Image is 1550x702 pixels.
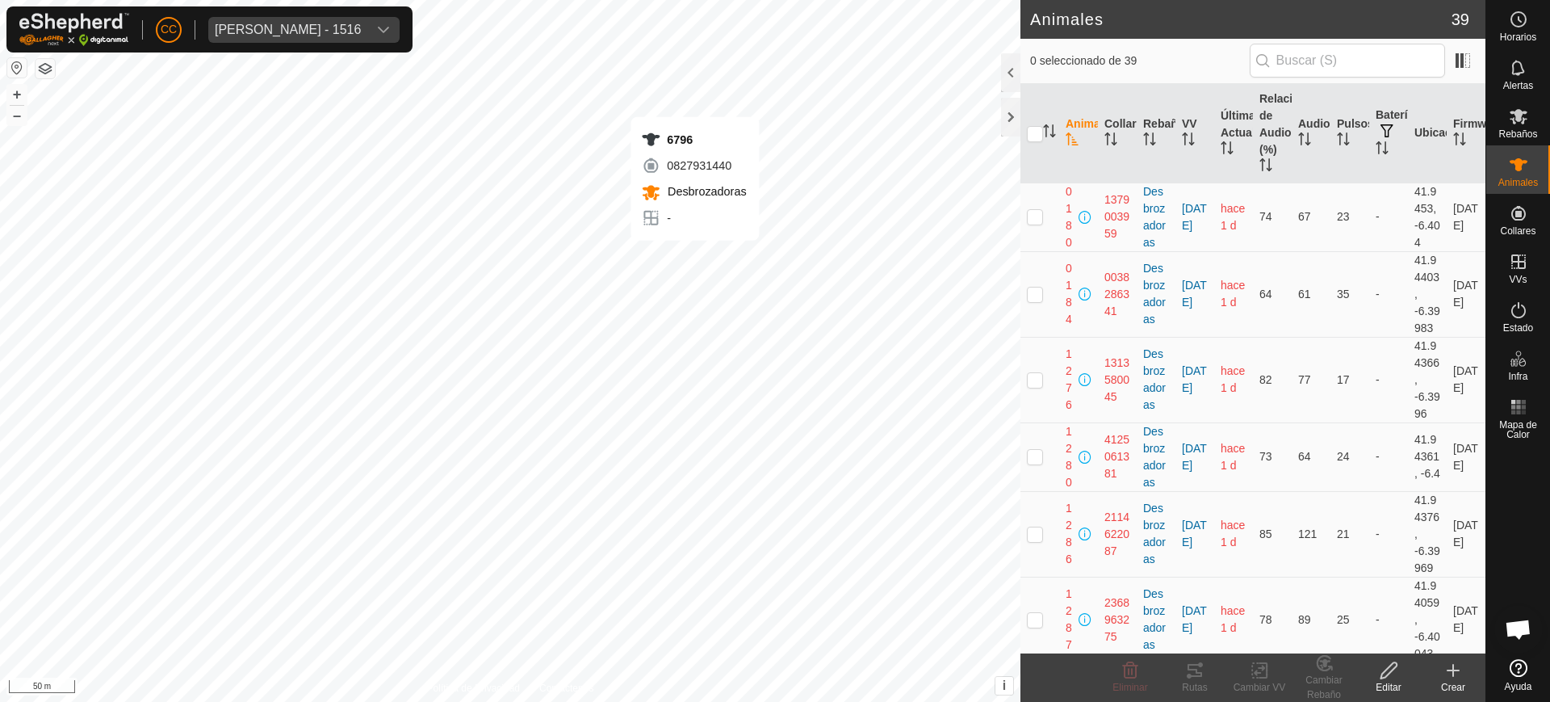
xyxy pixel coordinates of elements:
td: 41.94361, -6.4 [1408,422,1447,491]
span: Infra [1508,372,1527,381]
p-sorticon: Activar para ordenar [1298,135,1311,148]
button: i [995,677,1013,695]
span: 18 sept 2025, 13:31 [1221,442,1245,472]
td: - [1369,337,1408,422]
div: Desbrozadoras [1143,423,1169,491]
a: Contáctenos [539,681,593,696]
td: - [1369,251,1408,337]
td: 41.94059, -6.40043 [1408,577,1447,662]
span: 18 sept 2025, 12:16 [1221,279,1245,309]
img: Logo Gallagher [19,13,129,46]
div: Desbrozadoras [1143,183,1169,251]
div: - [641,208,746,228]
span: 78 [1259,613,1272,626]
div: [PERSON_NAME] - 1516 [215,23,361,36]
span: 64 [1259,288,1272,301]
td: 35 [1330,251,1369,337]
span: Animales [1498,178,1538,187]
div: Desbrozadoras [1143,346,1169,414]
p-sorticon: Activar para ordenar [1376,144,1389,157]
p-sorticon: Activar para ordenar [1259,161,1272,174]
div: dropdown trigger [367,17,400,43]
span: 0184 [1066,260,1075,328]
span: 39 [1452,7,1469,32]
td: [DATE] [1447,577,1485,662]
div: 2114622087 [1104,509,1130,560]
div: 0038286341 [1104,269,1130,320]
button: Capas del Mapa [36,59,55,78]
p-sorticon: Activar para ordenar [1182,135,1195,148]
div: Rutas [1162,680,1227,695]
span: 1280 [1066,423,1075,491]
span: VVs [1509,275,1527,284]
a: [DATE] [1182,279,1207,309]
span: Oliver Castedo Vega - 1516 [208,17,367,43]
div: 4125061381 [1104,431,1130,482]
div: Desbrozadoras [1143,586,1169,654]
td: 41.94366, -6.3996 [1408,337,1447,422]
p-sorticon: Activar para ordenar [1104,135,1117,148]
button: – [7,106,27,125]
td: 89 [1292,577,1330,662]
td: 23 [1330,183,1369,251]
span: 74 [1259,210,1272,223]
div: Cambiar VV [1227,680,1292,695]
th: Rebaño [1137,84,1175,183]
span: 73 [1259,450,1272,463]
td: 41.94403, -6.39983 [1408,251,1447,337]
span: 0180 [1066,183,1075,251]
h2: Animales [1030,10,1452,29]
td: 41.9453, -6.404 [1408,183,1447,251]
a: [DATE] [1182,202,1207,232]
span: 18 sept 2025, 13:46 [1221,604,1245,634]
td: - [1369,183,1408,251]
th: Última Actualización [1214,84,1253,183]
th: Ubicación [1408,84,1447,183]
a: [DATE] [1182,442,1207,472]
span: Collares [1500,226,1535,236]
span: i [1003,679,1006,692]
span: 85 [1259,528,1272,540]
input: Buscar (S) [1250,44,1445,78]
span: Horarios [1500,32,1536,42]
td: [DATE] [1447,251,1485,337]
span: Desbrozadoras [664,185,746,198]
div: 1379003959 [1104,191,1130,242]
div: 0827931440 [641,156,746,175]
span: 19 sept 2025, 10:16 [1221,202,1245,232]
a: [DATE] [1182,364,1207,394]
td: [DATE] [1447,422,1485,491]
th: Collar [1098,84,1137,183]
p-sorticon: Activar para ordenar [1453,135,1466,148]
th: Animal [1059,84,1098,183]
p-sorticon: Activar para ordenar [1337,135,1350,148]
span: 82 [1259,373,1272,386]
span: 1287 [1066,586,1075,654]
td: 41.94376, -6.39969 [1408,491,1447,577]
td: 121 [1292,491,1330,577]
th: Pulsos [1330,84,1369,183]
span: 1286 [1066,500,1075,568]
td: - [1369,422,1408,491]
td: 64 [1292,422,1330,491]
td: 61 [1292,251,1330,337]
th: Firmware [1447,84,1485,183]
div: Cambiar Rebaño [1292,673,1356,702]
p-sorticon: Activar para ordenar [1221,144,1234,157]
span: CC [161,21,177,38]
span: Estado [1503,323,1533,333]
button: Restablecer Mapa [7,58,27,78]
td: 67 [1292,183,1330,251]
p-sorticon: Activar para ordenar [1043,127,1056,140]
span: Alertas [1503,81,1533,90]
th: Audios [1292,84,1330,183]
a: [DATE] [1182,519,1207,549]
td: [DATE] [1447,183,1485,251]
div: 1313580045 [1104,355,1130,406]
span: 18 sept 2025, 12:31 [1221,364,1245,394]
div: Editar [1356,680,1421,695]
div: Chat abierto [1494,605,1543,654]
span: 0 seleccionado de 39 [1030,53,1250,69]
th: VV [1175,84,1214,183]
td: - [1369,577,1408,662]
